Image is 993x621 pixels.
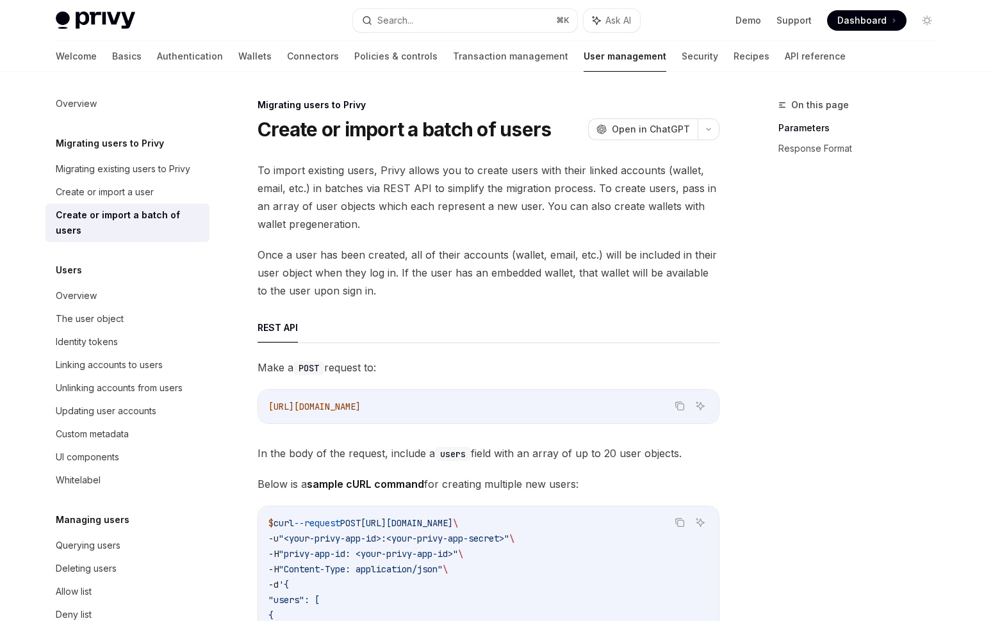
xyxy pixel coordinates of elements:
div: Updating user accounts [56,403,156,419]
span: \ [453,517,458,529]
h5: Migrating users to Privy [56,136,164,151]
span: Make a request to: [258,359,719,376]
span: Dashboard [837,14,887,27]
span: "Content-Type: application/json" [279,563,443,575]
a: Support [776,14,812,27]
a: Transaction management [453,41,568,72]
span: [URL][DOMAIN_NAME] [361,517,453,529]
div: Unlinking accounts from users [56,380,183,396]
span: -H [268,563,279,575]
a: API reference [785,41,846,72]
span: -H [268,548,279,560]
a: Deleting users [45,557,209,580]
span: \ [509,533,514,544]
a: Recipes [734,41,769,72]
div: Custom metadata [56,426,129,442]
a: Overview [45,92,209,115]
span: -u [268,533,279,544]
h1: Create or import a batch of users [258,118,551,141]
div: Migrating existing users to Privy [56,161,190,177]
div: Create or import a user [56,184,154,200]
span: "<your-privy-app-id>:<your-privy-app-secret>" [279,533,509,544]
button: REST API [258,312,298,343]
span: POST [340,517,361,529]
span: "users": [ [268,594,320,606]
button: Copy the contents from the code block [671,514,688,531]
div: Search... [377,13,413,28]
code: users [435,447,471,461]
a: Migrating existing users to Privy [45,157,209,181]
a: UI components [45,446,209,469]
div: Migrating users to Privy [258,99,719,111]
button: Search...⌘K [353,9,577,32]
div: Overview [56,96,97,111]
span: Ask AI [605,14,631,27]
span: On this page [791,97,849,113]
div: The user object [56,311,124,327]
div: Overview [56,288,97,303]
a: Connectors [287,41,339,72]
button: Open in ChatGPT [588,118,698,140]
span: --request [294,517,340,529]
h5: Managing users [56,512,129,528]
a: User management [584,41,666,72]
a: Response Format [778,138,948,159]
a: Wallets [238,41,272,72]
a: Create or import a batch of users [45,204,209,242]
img: light logo [56,12,135,29]
a: Linking accounts to users [45,353,209,376]
button: Copy the contents from the code block [671,398,688,414]
div: Whitelabel [56,472,101,488]
a: Overview [45,284,209,307]
span: In the body of the request, include a field with an array of up to 20 user objects. [258,444,719,462]
span: "privy-app-id: <your-privy-app-id>" [279,548,458,560]
strong: sample cURL command [307,478,424,490]
a: Querying users [45,534,209,557]
span: [URL][DOMAIN_NAME] [268,401,361,412]
div: Allow list [56,584,92,599]
div: Identity tokens [56,334,118,350]
a: Policies & controls [354,41,438,72]
h5: Users [56,262,82,278]
button: Toggle dark mode [917,10,937,31]
span: \ [443,563,448,575]
a: Parameters [778,118,948,138]
a: Dashboard [827,10,907,31]
a: Allow list [45,580,209,603]
a: Create or import a user [45,181,209,204]
div: UI components [56,449,119,465]
span: Open in ChatGPT [612,123,690,136]
a: Unlinking accounts from users [45,376,209,399]
button: Ask AI [692,398,709,414]
span: ⌘ K [556,15,570,26]
a: Identity tokens [45,330,209,353]
a: Basics [112,41,142,72]
div: Create or import a batch of users [56,207,202,238]
span: Once a user has been created, all of their accounts (wallet, email, etc.) will be included in the... [258,246,719,300]
span: -d [268,579,279,590]
a: The user object [45,307,209,330]
span: $ [268,517,274,529]
a: Whitelabel [45,469,209,492]
div: Linking accounts to users [56,357,163,373]
a: Security [682,41,718,72]
span: curl [274,517,294,529]
button: Ask AI [584,9,640,32]
span: { [268,609,274,621]
div: Querying users [56,538,120,553]
a: Authentication [157,41,223,72]
span: '{ [279,579,289,590]
span: Below is a for creating multiple new users: [258,475,719,493]
a: Updating user accounts [45,399,209,423]
div: Deleting users [56,561,117,576]
button: Ask AI [692,514,709,531]
a: Custom metadata [45,423,209,446]
a: Demo [735,14,761,27]
code: POST [293,361,324,375]
span: \ [458,548,463,560]
span: To import existing users, Privy allows you to create users with their linked accounts (wallet, em... [258,161,719,233]
a: Welcome [56,41,97,72]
